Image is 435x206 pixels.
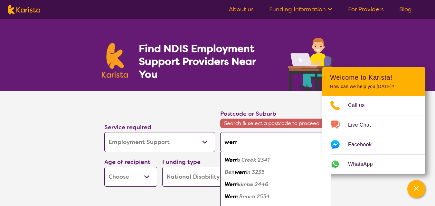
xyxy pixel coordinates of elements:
span: Search & select a postcode to proceed [220,119,331,128]
span: Live Chat [348,120,379,130]
em: Werr [225,193,237,200]
ul: Choose channel [322,96,425,174]
span: Call us [348,101,373,110]
em: Ben [225,169,235,175]
a: For Providers [348,5,384,13]
label: Service required [104,123,151,131]
div: Benwerrin 3235 [223,166,328,178]
div: Werris Creek 2341 [223,154,328,166]
a: Blog [399,5,412,13]
a: About us [229,5,254,13]
em: Werr [225,157,237,163]
label: Funding type [162,158,201,166]
label: Age of recipient [104,158,150,166]
span: Facebook [348,140,379,149]
img: Karista logo [102,43,128,78]
a: Web link opens in a new tab. [322,155,425,174]
label: Postcode or Suburb [220,110,276,118]
input: Type [220,132,331,152]
a: Funding Information [269,5,333,13]
span: WhatsApp [348,159,381,169]
em: ikimbe 2446 [237,181,268,188]
img: employment-support [288,35,334,91]
div: Werri Beach 2534 [223,191,328,203]
button: Channel Menu [407,180,425,198]
em: in 3235 [246,169,265,175]
h2: Welcome to Karista! [330,74,418,81]
em: i Beach 2534 [237,193,270,200]
div: Werrikimbe 2446 [223,178,328,191]
div: Channel Menu [322,67,425,174]
em: is Creek 2341 [237,157,270,163]
p: How can we help you [DATE]? [330,84,418,89]
h1: Find NDIS Employment Support Providers Near You [139,42,277,81]
img: Karista logo [8,5,40,14]
em: werr [235,169,246,175]
em: Werr [225,181,237,188]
